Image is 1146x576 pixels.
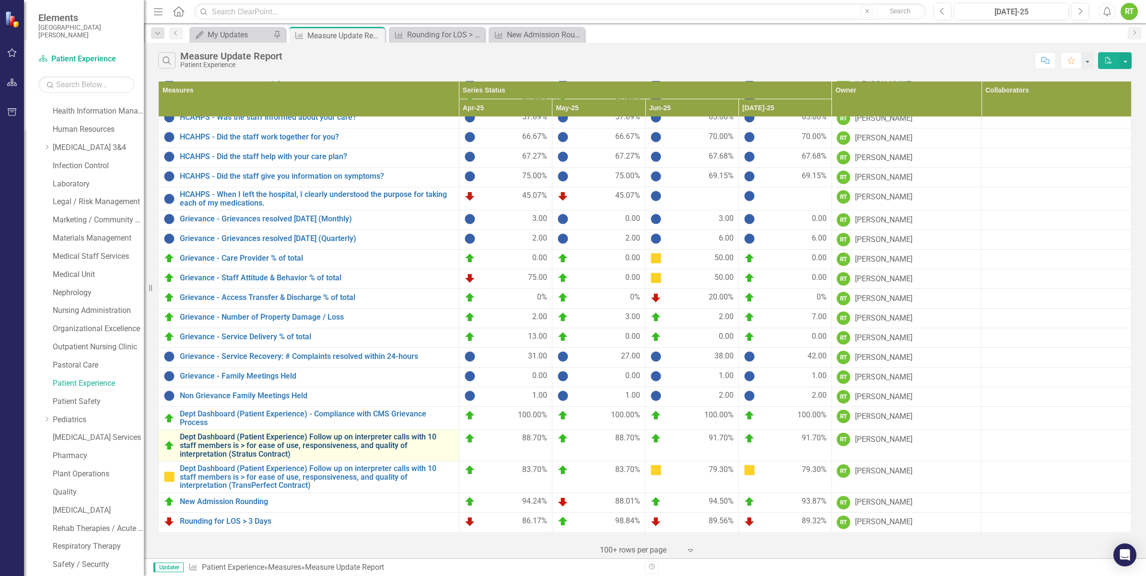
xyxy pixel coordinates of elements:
td: Double-Click to Edit [552,348,645,368]
a: Grievance - Service Recovery: # Complaints resolved within 24-hours [180,352,454,361]
a: HCAHPS - Did the staff help with your care plan? [180,152,454,161]
a: My Updates [192,29,271,41]
td: Double-Click to Edit Right Click for Context Menu [159,461,459,493]
a: Non Grievance Family Meetings Held [180,392,454,400]
a: HCAHPS - Did the staff give you information on symptoms? [180,172,454,181]
td: Double-Click to Edit [645,128,738,148]
div: RT [837,253,850,266]
a: New Admission Rounding [491,29,582,41]
td: Double-Click to Edit [738,167,831,187]
td: Double-Click to Edit [552,187,645,210]
img: Below Plan [557,496,569,507]
div: Rounding for LOS > 3 Days [407,29,482,41]
span: 0.00 [625,272,640,284]
a: Medical Unit [53,269,144,280]
a: Patient Safety [53,396,144,407]
img: On Target [744,311,755,323]
img: No Information [464,351,476,362]
td: Double-Click to Edit [459,210,552,230]
td: Double-Click to Edit [645,250,738,269]
a: Grievance - Care Provider % of total [180,254,454,263]
td: Double-Click to Edit Right Click for Context Menu [159,230,459,250]
img: Caution [650,253,662,264]
td: Double-Click to Edit [459,230,552,250]
a: Organizational Excellence [53,323,144,334]
div: RT [837,171,850,184]
div: New Admission Rounding [507,29,582,41]
img: No Information [650,190,662,202]
td: Double-Click to Edit [738,108,831,128]
a: New Admission Rounding [180,497,454,506]
img: On Target [650,331,662,343]
td: Double-Click to Edit [552,387,645,407]
img: No Information [464,112,476,123]
span: 70.00% [709,131,734,143]
img: No Information [650,390,662,402]
td: Double-Click to Edit [738,128,831,148]
td: Double-Click to Edit [459,108,552,128]
td: Double-Click to Edit Right Click for Context Menu [159,309,459,328]
td: Double-Click to Edit [645,407,738,430]
img: No Information [164,351,175,362]
a: HCAHPS - When I left the hospital, I clearly understood the purpose for taking each of my medicat... [180,190,454,207]
td: Double-Click to Edit [645,348,738,368]
button: [DATE]-25 [954,3,1069,20]
img: On Target [164,311,175,323]
img: No Information [464,370,476,382]
img: No Information [557,213,569,225]
img: No Information [744,370,755,382]
img: On Target [164,292,175,303]
td: Double-Click to Edit Right Click for Context Menu [159,430,459,461]
td: Double-Click to Edit [645,167,738,187]
td: Double-Click to Edit Right Click for Context Menu [159,210,459,230]
img: No Information [744,112,755,123]
img: No Information [164,171,175,182]
img: On Target [557,331,569,343]
div: Patient Experience [180,61,282,69]
td: Double-Click to Edit [645,148,738,167]
img: On Target [164,413,175,424]
span: 57.89% [615,112,640,123]
img: No Information [744,213,755,225]
button: RT [1121,3,1138,20]
td: Double-Click to Edit [738,269,831,289]
td: Double-Click to Edit Right Click for Context Menu [159,368,459,387]
small: [GEOGRAPHIC_DATA][PERSON_NAME] [38,23,134,39]
img: No Information [557,390,569,402]
span: Search [890,7,911,15]
div: [PERSON_NAME] [855,215,912,226]
img: On Target [557,253,569,264]
td: Double-Click to Edit Right Click for Context Menu [159,493,459,512]
div: [DATE]-25 [958,6,1065,18]
img: No Information [650,131,662,143]
input: Search Below... [38,76,134,93]
span: 66.67% [522,131,547,143]
img: On Target [164,253,175,264]
a: Grievance - Grievances resolved [DATE] (Monthly) [180,215,454,223]
span: Updater [153,563,184,572]
a: Grievance - Access Transfer & Discharge % of total [180,293,454,302]
td: Double-Click to Edit [552,368,645,387]
td: Double-Click to Edit [459,187,552,210]
div: [PERSON_NAME] [855,152,912,163]
span: Elements [38,12,134,23]
img: On Target [557,516,569,527]
img: No Information [164,112,175,123]
div: RT [837,190,850,204]
td: Double-Click to Edit [645,230,738,250]
img: No Information [164,213,175,225]
td: Double-Click to Edit Right Click for Context Menu [159,128,459,148]
div: [PERSON_NAME] [855,133,912,144]
img: On Target [164,331,175,343]
span: 2.00 [532,233,547,244]
a: Dept Dashboard (Patient Experience) Follow up on interpreter calls with 10 staff members is > for... [180,464,454,490]
img: On Target [464,433,476,444]
span: 3.00 [719,213,734,225]
td: Double-Click to Edit [645,269,738,289]
span: 69.15% [802,171,827,182]
td: Double-Click to Edit [645,210,738,230]
a: Nursing Administration [53,305,144,316]
a: Pharmacy [53,450,144,461]
img: Caution [650,272,662,284]
span: 67.27% [522,151,547,162]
